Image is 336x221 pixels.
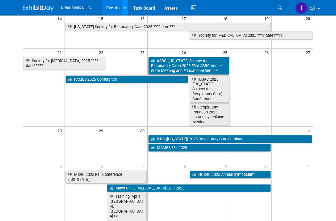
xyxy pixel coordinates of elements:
a: Training: Apria [GEOGRAPHIC_DATA], [GEOGRAPHIC_DATA] ca [107,193,147,220]
img: Inga Dolezar [296,2,307,14]
span: 7 [142,162,147,170]
span: 18 [222,15,230,22]
span: 8 [183,162,189,170]
span: 29 [98,127,106,134]
span: 16 [140,15,147,22]
span: 19 [264,15,271,22]
a: NCSRC 2025 Annual Symposium [190,171,271,179]
span: 2 [225,127,230,134]
span: 15 [98,15,106,22]
span: 4 [307,127,313,134]
img: ExhibitDay [23,5,54,11]
a: IDSRC 2025 ([US_STATE] Society for Respiratory Care) Conference [190,75,229,103]
span: 1 [183,127,189,134]
a: PAMES 2025 Conference [65,75,188,83]
span: 17 [181,15,189,22]
a: ASRC ([US_STATE] Society for Respiratory Care) 2025 53rd ASRC Annual State Meeting and Educationa... [148,57,229,74]
span: Breas Medical, Inc. [61,5,92,10]
span: 9 [225,162,230,170]
span: 11 [305,162,313,170]
span: 26 [264,49,271,56]
span: 14 [57,15,65,22]
a: MAMES Fall 2025 [148,144,271,152]
span: 21 [57,49,65,56]
a: Mayo Clinic [MEDICAL_DATA] Conf 2025 [107,184,271,192]
span: 23 [140,49,147,56]
a: Society for [MEDICAL_DATA] 2025 ???? date????? [23,57,105,70]
span: 20 [305,15,313,22]
span: 10 [264,162,271,170]
span: 28 [57,127,65,134]
span: 22 [98,49,106,56]
span: 27 [305,49,313,56]
a: ISRC ([US_STATE]) 2025 Respiratory Care Seminar [148,135,313,143]
a: [US_STATE] Society for Respiratory Care 2025 ???? date??? [65,23,271,31]
span: 5 [59,162,65,170]
span: 25 [222,49,230,56]
span: 30 [140,127,147,134]
a: Respiratory Roundup 2025 hosted by Reliable Medical [190,103,229,126]
a: MSRC 2025 Fall Conference ([US_STATE]) [65,171,147,183]
span: 3 [266,127,271,134]
span: 24 [181,49,189,56]
span: 6 [100,162,106,170]
a: Society for [MEDICAL_DATA] 2025 ???? date????? [190,32,313,40]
